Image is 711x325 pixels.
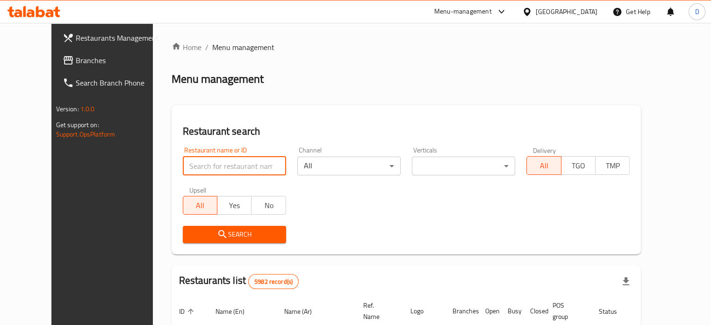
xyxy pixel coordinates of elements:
[363,300,392,322] span: Ref. Name
[255,199,282,212] span: No
[183,196,217,215] button: All
[531,159,557,173] span: All
[553,300,580,322] span: POS group
[599,306,629,317] span: Status
[76,55,163,66] span: Branches
[215,306,257,317] span: Name (En)
[217,196,251,215] button: Yes
[76,32,163,43] span: Restaurants Management
[179,306,197,317] span: ID
[76,77,163,88] span: Search Branch Phone
[533,147,556,153] label: Delivery
[536,7,597,17] div: [GEOGRAPHIC_DATA]
[565,159,592,173] span: TGO
[212,42,274,53] span: Menu management
[56,128,115,140] a: Support.OpsPlatform
[526,156,561,175] button: All
[179,274,299,289] h2: Restaurants list
[189,187,207,193] label: Upsell
[187,199,214,212] span: All
[55,72,170,94] a: Search Branch Phone
[183,157,286,175] input: Search for restaurant name or ID..
[248,274,299,289] div: Total records count
[183,226,286,243] button: Search
[615,270,637,293] div: Export file
[297,157,401,175] div: All
[599,159,626,173] span: TMP
[434,6,492,17] div: Menu-management
[221,199,248,212] span: Yes
[251,196,286,215] button: No
[695,7,699,17] span: D
[183,124,630,138] h2: Restaurant search
[56,119,99,131] span: Get support on:
[55,49,170,72] a: Branches
[172,72,264,87] h2: Menu management
[172,42,201,53] a: Home
[55,27,170,49] a: Restaurants Management
[595,156,630,175] button: TMP
[205,42,208,53] li: /
[80,103,95,115] span: 1.0.0
[56,103,79,115] span: Version:
[249,277,298,286] span: 5982 record(s)
[284,306,324,317] span: Name (Ar)
[190,229,279,240] span: Search
[412,157,515,175] div: ​
[561,156,596,175] button: TGO
[172,42,641,53] nav: breadcrumb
